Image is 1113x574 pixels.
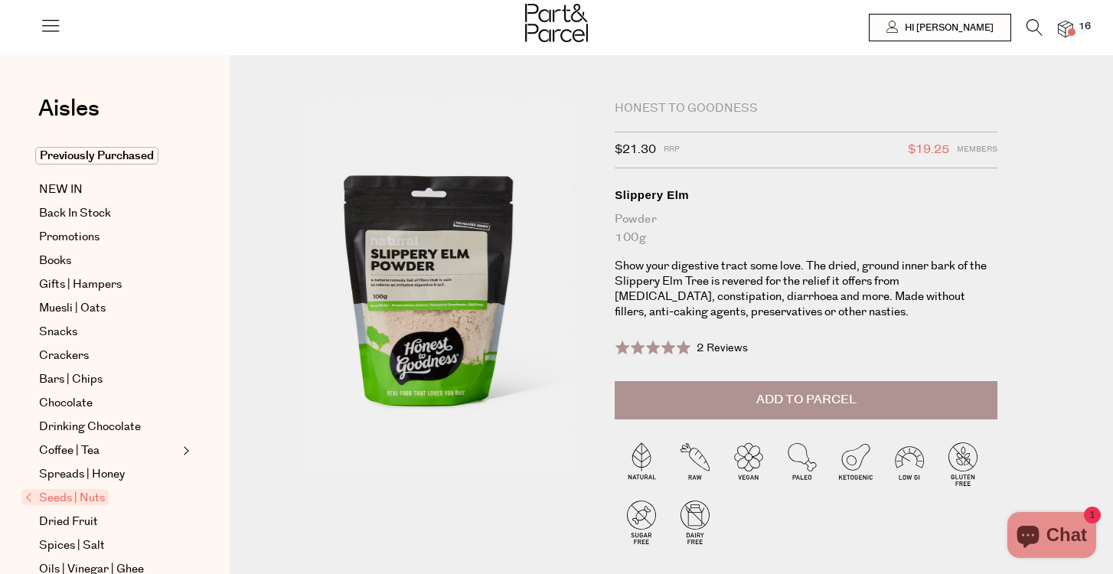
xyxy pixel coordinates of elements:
[615,437,668,491] img: P_P-ICONS-Live_Bec_V11_Natural.svg
[39,442,178,460] a: Coffee | Tea
[957,140,997,160] span: Members
[39,276,178,294] a: Gifts | Hampers
[615,381,997,419] button: Add to Parcel
[697,341,748,356] span: 2 Reviews
[1075,20,1095,34] span: 16
[39,228,178,246] a: Promotions
[39,513,178,531] a: Dried Fruit
[936,437,990,491] img: P_P-ICONS-Live_Bec_V11_Gluten_Free.svg
[615,210,997,247] div: Powder 100g
[39,299,106,318] span: Muesli | Oats
[39,370,178,389] a: Bars | Chips
[664,140,680,160] span: RRP
[908,140,949,160] span: $19.25
[39,147,178,165] a: Previously Purchased
[39,347,178,365] a: Crackers
[901,21,994,34] span: Hi [PERSON_NAME]
[39,323,178,341] a: Snacks
[39,276,122,294] span: Gifts | Hampers
[39,536,178,555] a: Spices | Salt
[525,4,588,42] img: Part&Parcel
[25,489,178,507] a: Seeds | Nuts
[39,513,98,531] span: Dried Fruit
[756,391,857,409] span: Add to Parcel
[39,204,178,223] a: Back In Stock
[668,437,722,491] img: P_P-ICONS-Live_Bec_V11_Raw.svg
[615,101,997,116] div: Honest to Goodness
[615,188,997,203] div: Slippery Elm
[35,147,158,165] span: Previously Purchased
[1003,512,1101,562] inbox-online-store-chat: Shopify online store chat
[722,437,775,491] img: P_P-ICONS-Live_Bec_V11_Vegan.svg
[39,536,105,555] span: Spices | Salt
[39,442,100,460] span: Coffee | Tea
[39,418,178,436] a: Drinking Chocolate
[39,465,178,484] a: Spreads | Honey
[39,465,125,484] span: Spreads | Honey
[39,370,103,389] span: Bars | Chips
[39,394,178,413] a: Chocolate
[668,495,722,549] img: P_P-ICONS-Live_Bec_V11_Dairy_Free.svg
[39,228,100,246] span: Promotions
[39,347,89,365] span: Crackers
[38,97,100,135] a: Aisles
[775,437,829,491] img: P_P-ICONS-Live_Bec_V11_Paleo.svg
[179,442,190,460] button: Expand/Collapse Coffee | Tea
[276,101,592,474] img: Slippery Elm
[39,204,111,223] span: Back In Stock
[38,92,100,126] span: Aisles
[39,252,71,270] span: Books
[615,495,668,549] img: P_P-ICONS-Live_Bec_V11_Sugar_Free.svg
[615,259,997,320] p: Show your digestive tract some love. The dried, ground inner bark of the Slippery Elm Tree is rev...
[829,437,883,491] img: P_P-ICONS-Live_Bec_V11_Ketogenic.svg
[39,418,141,436] span: Drinking Chocolate
[39,394,93,413] span: Chocolate
[1058,21,1073,37] a: 16
[21,489,109,505] span: Seeds | Nuts
[39,323,77,341] span: Snacks
[883,437,936,491] img: P_P-ICONS-Live_Bec_V11_Low_Gi.svg
[39,252,178,270] a: Books
[39,181,83,199] span: NEW IN
[39,181,178,199] a: NEW IN
[39,299,178,318] a: Muesli | Oats
[615,140,656,160] span: $21.30
[869,14,1011,41] a: Hi [PERSON_NAME]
